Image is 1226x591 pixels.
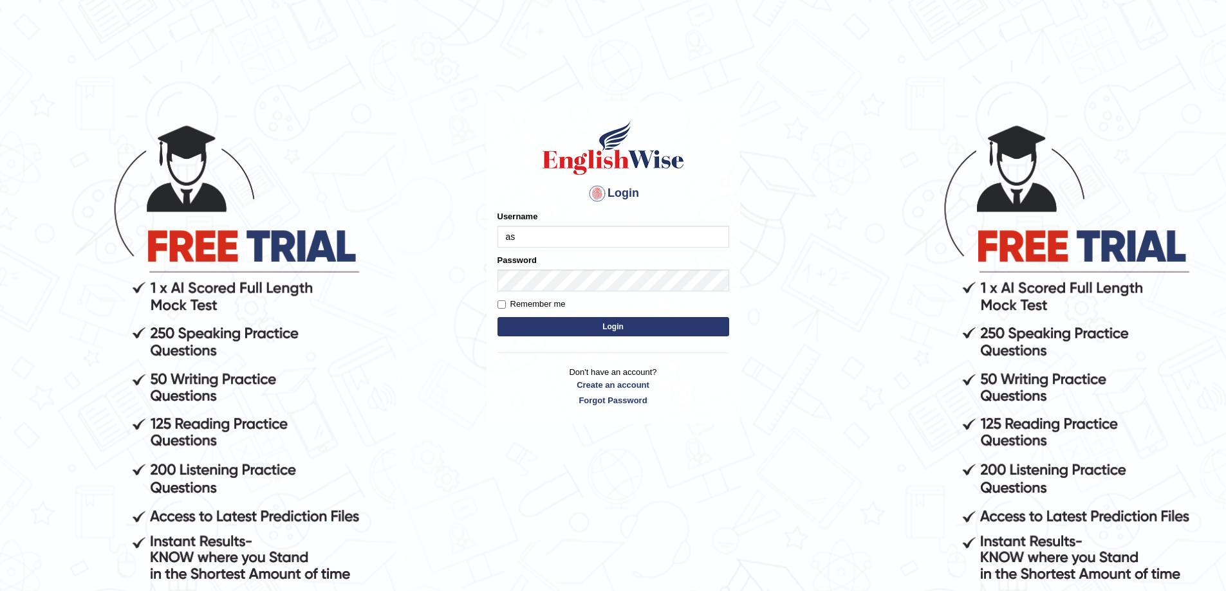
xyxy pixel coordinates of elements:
img: Logo of English Wise sign in for intelligent practice with AI [540,119,687,177]
label: Username [497,210,538,223]
button: Login [497,317,729,336]
h4: Login [497,183,729,204]
input: Remember me [497,300,506,309]
a: Forgot Password [497,394,729,406]
a: Create an account [497,379,729,391]
p: Don't have an account? [497,366,729,406]
label: Remember me [497,298,566,311]
label: Password [497,254,537,266]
